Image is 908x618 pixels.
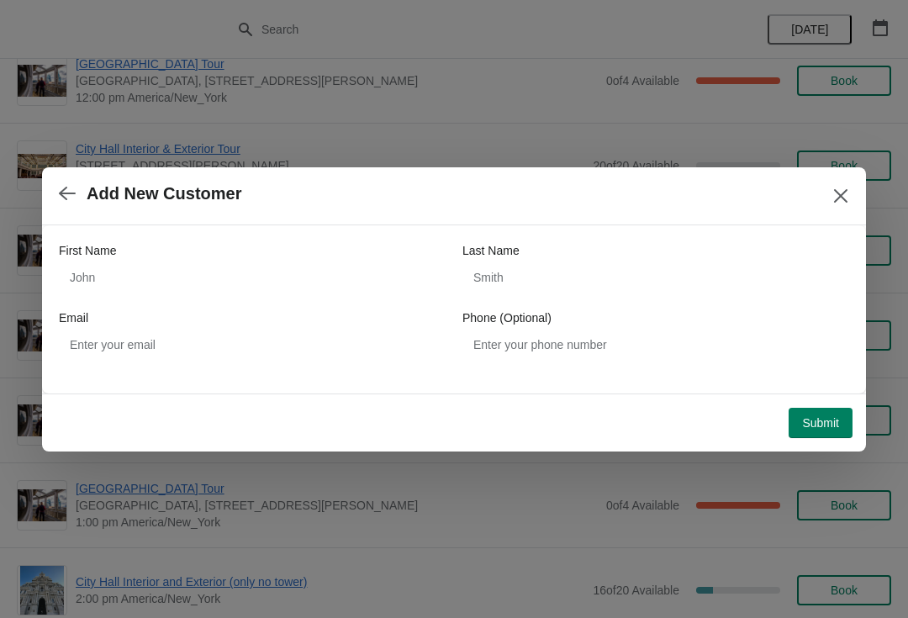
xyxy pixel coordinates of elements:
label: Email [59,309,88,326]
input: Enter your email [59,330,446,360]
label: First Name [59,242,116,259]
button: Submit [789,408,853,438]
input: John [59,262,446,293]
h2: Add New Customer [87,184,241,203]
label: Last Name [462,242,520,259]
label: Phone (Optional) [462,309,552,326]
button: Close [826,181,856,211]
span: Submit [802,416,839,430]
input: Enter your phone number [462,330,849,360]
input: Smith [462,262,849,293]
